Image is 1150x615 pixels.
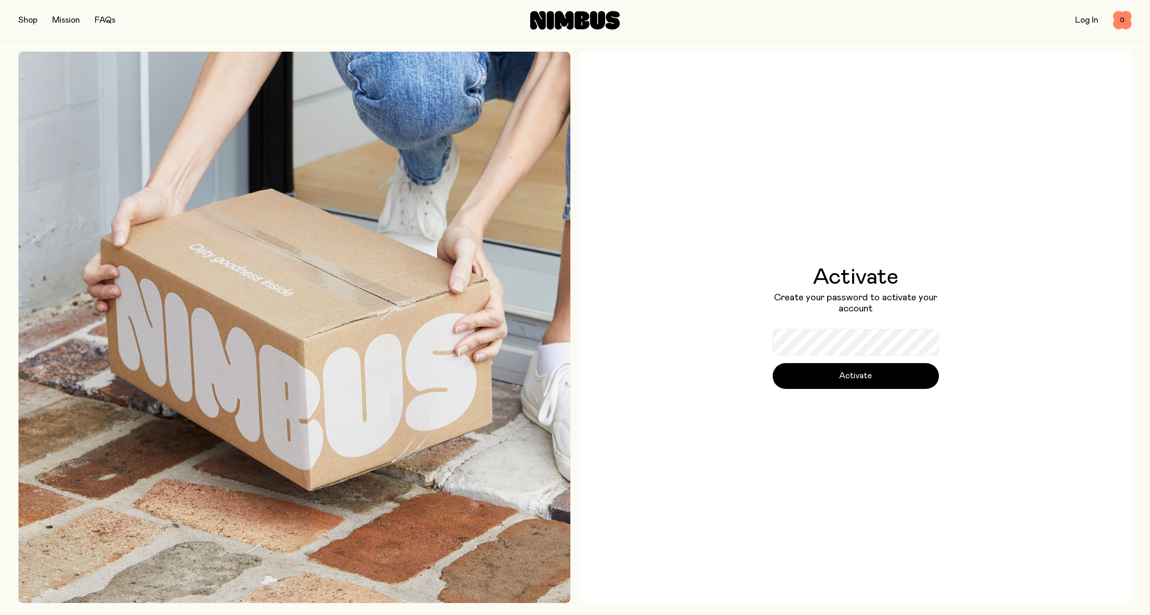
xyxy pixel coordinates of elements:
[839,370,872,382] span: Activate
[773,266,939,288] h1: Activate
[773,363,939,389] button: Activate
[18,52,570,603] img: Picking up Nimbus mailer from doorstep
[1075,16,1098,24] a: Log In
[52,16,80,24] a: Mission
[773,292,939,314] p: Create your password to activate your account
[1113,11,1132,30] button: 0
[95,16,115,24] a: FAQs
